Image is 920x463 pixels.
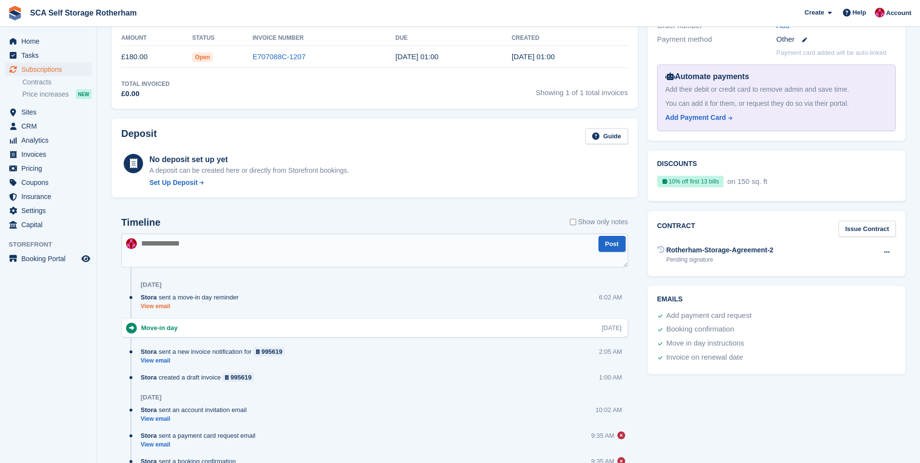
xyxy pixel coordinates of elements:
[21,162,80,175] span: Pricing
[666,324,734,335] div: Booking confirmation
[21,176,80,189] span: Coupons
[192,52,213,62] span: Open
[395,52,438,61] time: 2025-10-07 00:00:00 UTC
[598,236,626,252] button: Post
[121,31,192,46] th: Amount
[666,338,744,349] div: Move in day instructions
[599,373,622,382] div: 1:00 AM
[121,217,161,228] h2: Timeline
[5,176,92,189] a: menu
[141,441,260,449] a: View email
[76,89,92,99] div: NEW
[5,148,92,161] a: menu
[657,221,695,237] h2: Contract
[596,405,622,414] div: 10:02 AM
[253,31,396,46] th: Invoice Number
[254,347,285,356] a: 995619
[141,405,252,414] div: sent an account invitation email
[121,80,170,88] div: Total Invoiced
[141,373,157,382] span: Stora
[141,431,260,440] div: sent a payment card request email
[21,204,80,217] span: Settings
[80,253,92,265] a: Preview store
[602,323,622,332] div: [DATE]
[21,133,80,147] span: Analytics
[657,34,776,45] div: Payment method
[121,128,157,144] h2: Deposit
[26,5,141,21] a: SCA Self Storage Rotherham
[886,8,911,18] span: Account
[657,176,724,187] div: 10% off first 13 bills
[512,52,555,61] time: 2025-10-06 00:00:43 UTC
[665,113,884,123] a: Add Payment Card
[5,133,92,147] a: menu
[657,160,896,168] h2: Discounts
[21,148,80,161] span: Invoices
[141,281,161,289] div: [DATE]
[21,190,80,203] span: Insurance
[666,245,774,255] div: Rotherham-Storage-Agreement-2
[121,88,170,99] div: £0.00
[149,165,349,176] p: A deposit can be created here or directly from Storefront bookings.
[5,105,92,119] a: menu
[726,177,768,185] span: on 150 sq. ft
[21,218,80,231] span: Capital
[149,178,349,188] a: Set Up Deposit
[141,357,290,365] a: View email
[149,178,198,188] div: Set Up Deposit
[665,99,888,109] div: You can add it for them, or request they do so via their portal.
[875,8,885,17] img: Thomas Webb
[141,405,157,414] span: Stora
[253,52,306,61] a: E707088C-1207
[141,347,290,356] div: sent a new invoice notification for
[585,128,628,144] a: Guide
[666,255,774,264] div: Pending signature
[22,90,69,99] span: Price increases
[230,373,251,382] div: 995619
[192,31,253,46] th: Status
[9,240,97,249] span: Storefront
[805,8,824,17] span: Create
[141,323,182,332] div: Move-in day
[21,63,80,76] span: Subscriptions
[776,48,887,58] p: Payment card added will be auto-linked
[599,347,622,356] div: 2:05 AM
[21,34,80,48] span: Home
[536,80,628,99] span: Showing 1 of 1 total invoices
[223,373,254,382] a: 995619
[141,293,157,302] span: Stora
[5,34,92,48] a: menu
[21,119,80,133] span: CRM
[141,431,157,440] span: Stora
[149,154,349,165] div: No deposit set up yet
[126,238,137,249] img: Thomas Webb
[5,162,92,175] a: menu
[665,84,888,95] div: Add their debit or credit card to remove admin and save time.
[599,293,622,302] div: 6:02 AM
[8,6,22,20] img: stora-icon-8386f47178a22dfd0bd8f6a31ec36ba5ce8667c1dd55bd0f319d3a0aa187defe.svg
[141,394,161,401] div: [DATE]
[570,217,576,227] input: Show only notes
[665,71,888,83] div: Automate payments
[395,31,512,46] th: Due
[666,310,752,322] div: Add payment card request
[657,296,896,303] h2: Emails
[839,221,896,237] a: Issue Contract
[5,119,92,133] a: menu
[141,293,243,302] div: sent a move-in day reminder
[5,204,92,217] a: menu
[665,113,726,123] div: Add Payment Card
[21,252,80,265] span: Booking Portal
[141,373,259,382] div: created a draft invoice
[141,302,243,311] a: View email
[776,34,896,45] div: Other
[22,89,92,99] a: Price increases NEW
[121,46,192,68] td: £180.00
[141,415,252,423] a: View email
[5,190,92,203] a: menu
[5,252,92,265] a: menu
[512,31,628,46] th: Created
[21,105,80,119] span: Sites
[570,217,628,227] label: Show only notes
[666,352,743,364] div: Invoice on renewal date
